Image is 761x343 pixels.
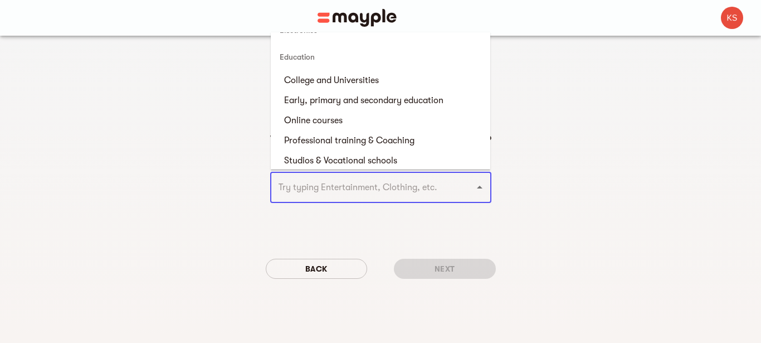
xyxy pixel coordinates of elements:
li: Early, primary and secondary education [271,90,490,110]
li: Online courses [271,110,490,131]
li: Professional training & Coaching [271,131,490,151]
div: Education [271,44,490,70]
img: PD2nob3TcqMFuYQ98Tow [721,7,743,29]
span: Back [275,262,359,276]
img: Main logo [318,9,397,27]
button: Close [472,180,487,195]
button: Back [266,259,368,279]
h5: What industry is your business in? [270,132,491,149]
li: Studios & Vocational schools [271,151,490,171]
input: Try typing Entertainment, Clothing, etc. [275,177,455,198]
li: College and Universities [271,70,490,90]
